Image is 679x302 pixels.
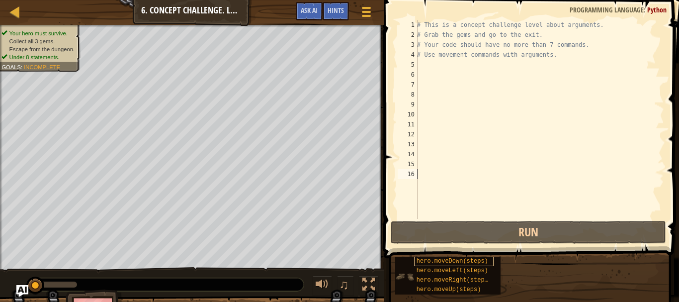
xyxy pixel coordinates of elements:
[1,64,21,70] span: Goals
[9,30,68,36] span: Your hero must survive.
[398,129,418,139] div: 12
[21,64,24,70] span: :
[398,30,418,40] div: 2
[312,276,332,296] button: Adjust volume
[9,46,75,52] span: Escape from the dungeon.
[398,119,418,129] div: 11
[417,286,481,293] span: hero.moveUp(steps)
[398,80,418,90] div: 7
[1,53,75,61] li: Under 8 statements.
[398,70,418,80] div: 6
[1,45,75,53] li: Escape from the dungeon.
[417,267,488,274] span: hero.moveLeft(steps)
[354,2,379,25] button: Show game menu
[570,5,644,14] span: Programming language
[398,60,418,70] div: 5
[1,37,75,45] li: Collect all 3 gems.
[398,149,418,159] div: 14
[9,38,55,44] span: Collect all 3 gems.
[391,221,666,244] button: Run
[398,100,418,109] div: 9
[398,50,418,60] div: 4
[398,159,418,169] div: 15
[24,64,60,70] span: Incomplete
[417,258,488,265] span: hero.moveDown(steps)
[16,285,28,297] button: Ask AI
[296,2,323,20] button: Ask AI
[417,277,492,284] span: hero.moveRight(steps)
[398,109,418,119] div: 10
[398,169,418,179] div: 16
[359,276,379,296] button: Toggle fullscreen
[644,5,647,14] span: :
[395,267,414,286] img: portrait.png
[328,5,344,15] span: Hints
[647,5,667,14] span: Python
[9,54,60,60] span: Under 8 statements.
[398,20,418,30] div: 1
[301,5,318,15] span: Ask AI
[398,139,418,149] div: 13
[1,29,75,37] li: Your hero must survive.
[339,277,349,292] span: ♫
[398,40,418,50] div: 3
[398,90,418,100] div: 8
[337,276,354,296] button: ♫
